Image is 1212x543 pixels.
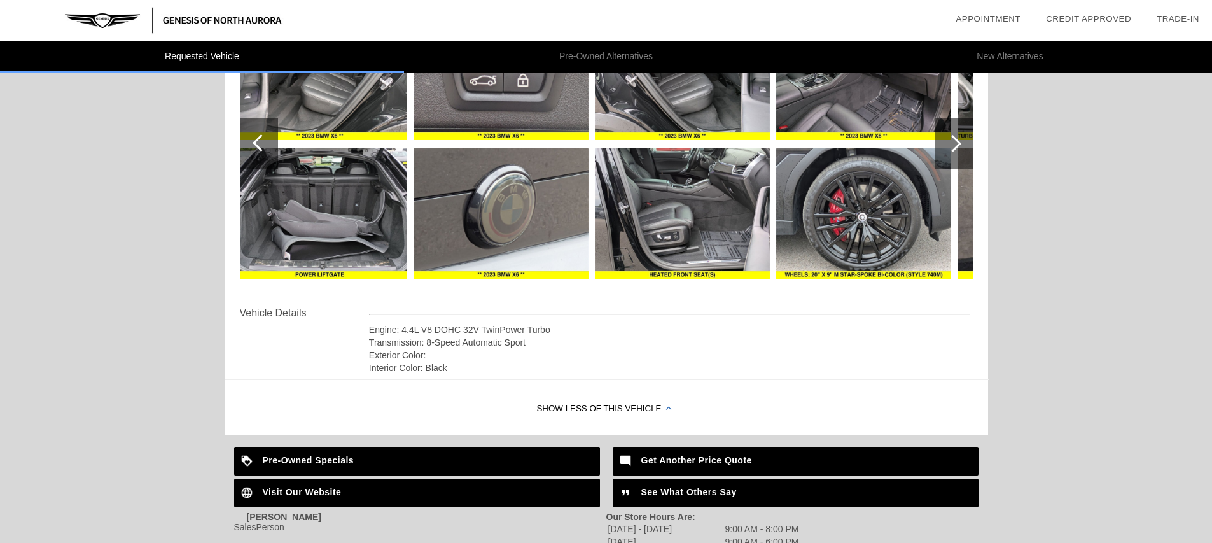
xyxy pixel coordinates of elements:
a: Get Another Price Quote [613,447,979,476]
img: ic_loyalty_white_24dp_2x.png [234,447,263,476]
li: Pre-Owned Alternatives [404,41,808,73]
img: Pre-Owned-2023-BMW-X6-M50i-ID23895224323-aHR0cDovL2ltYWdlcy51bml0c2ludmVudG9yeS5jb20vdXBsb2Fkcy9w... [776,148,951,279]
div: Engine: 4.4L V8 DOHC 32V TwinPower Turbo [369,323,970,336]
img: ic_format_quote_white_24dp_2x.png [613,479,641,507]
a: Credit Approved [1046,14,1131,24]
a: Pre-Owned Specials [234,447,600,476]
div: Vehicle Details [240,306,369,321]
b: Visit Our Website [263,487,342,497]
a: Appointment [956,14,1020,24]
td: [DATE] - [DATE] [608,523,723,535]
div: Interior Color: Black [369,362,970,374]
b: See What Others Say [641,487,737,497]
img: Pre-Owned-2023-BMW-X6-M50i-ID23895224302-aHR0cDovL2ltYWdlcy51bml0c2ludmVudG9yeS5jb20vdXBsb2Fkcy9w... [414,148,589,279]
li: New Alternatives [808,41,1212,73]
div: SalesPerson [234,522,606,532]
img: ic_language_white_24dp_2x.png [234,479,263,507]
img: Pre-Owned-2023-BMW-X6-M50i-ID23895224287-aHR0cDovL2ltYWdlcy51bml0c2ludmVudG9yeS5jb20vdXBsb2Fkcy9w... [232,148,407,279]
b: Pre-Owned Specials [263,455,354,465]
a: Visit Our Website [234,479,600,507]
img: Pre-Owned-2023-BMW-X6-M50i-ID23895224311-aHR0cDovL2ltYWdlcy51bml0c2ludmVudG9yeS5jb20vdXBsb2Fkcy9w... [595,148,770,279]
img: Pre-Owned-2023-BMW-X6-M50i-ID23895224338-aHR0cDovL2ltYWdlcy51bml0c2ludmVudG9yeS5jb20vdXBsb2Fkcy9w... [958,148,1132,279]
a: See What Others Say [613,479,979,507]
a: Trade-In [1157,14,1199,24]
img: ic_mode_comment_white_24dp_2x.png [613,447,641,476]
b: Get Another Price Quote [641,455,752,465]
div: Show Less of this Vehicle [225,384,988,435]
strong: [PERSON_NAME] [247,512,321,522]
div: Transmission: 8-Speed Automatic Sport [369,336,970,349]
td: 9:00 AM - 8:00 PM [725,523,800,535]
div: Exterior Color: [369,349,970,362]
strong: Our Store Hours Are: [606,512,695,522]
